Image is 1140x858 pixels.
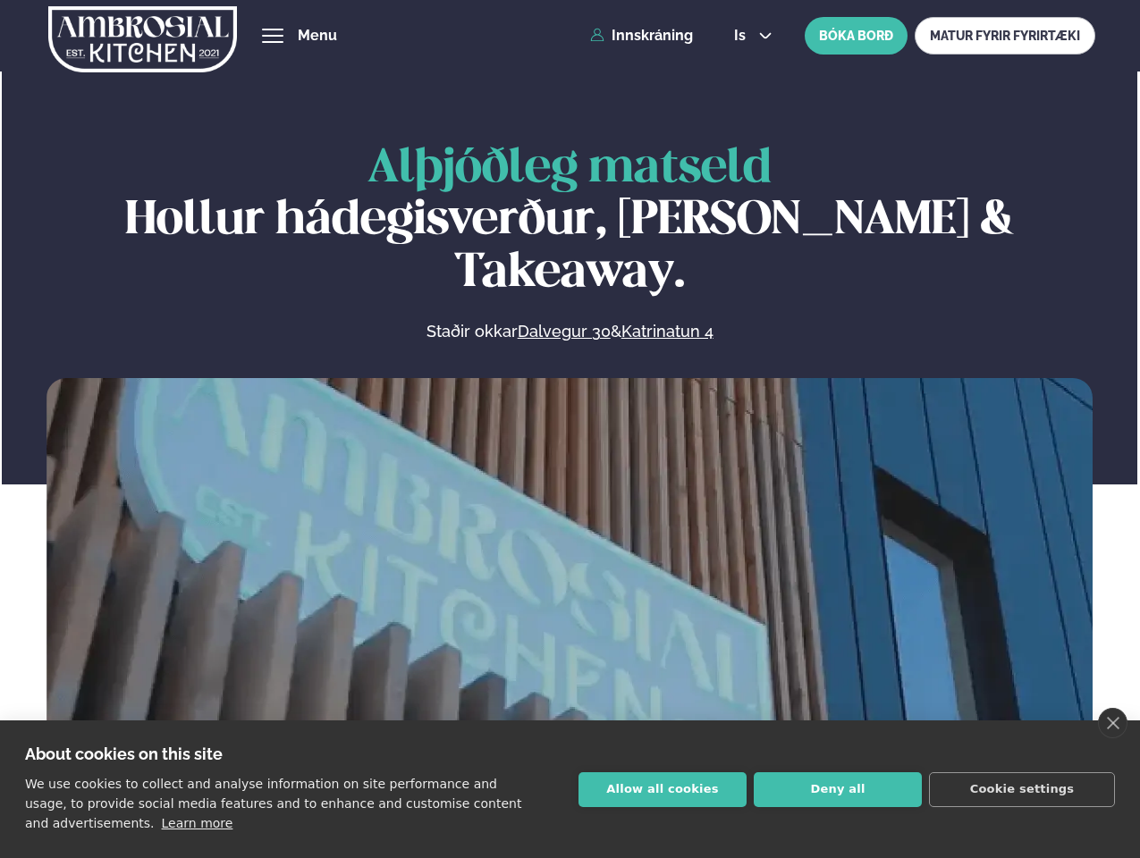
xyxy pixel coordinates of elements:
a: close [1098,708,1127,738]
button: is [720,29,787,43]
a: Learn more [162,816,233,830]
a: Katrinatun 4 [621,321,714,342]
button: Cookie settings [929,772,1115,807]
span: is [734,29,751,43]
button: hamburger [262,25,283,46]
button: Allow all cookies [578,772,747,807]
a: Dalvegur 30 [518,321,611,342]
span: Alþjóðleg matseld [367,147,772,191]
strong: About cookies on this site [25,744,223,763]
h1: Hollur hádegisverður, [PERSON_NAME] & Takeaway. [46,143,1093,299]
p: Staðir okkar & [232,321,908,342]
p: We use cookies to collect and analyse information on site performance and usage, to provide socia... [25,777,521,830]
img: logo [48,3,237,76]
button: BÓKA BORÐ [805,17,908,55]
a: Innskráning [590,28,693,44]
button: Deny all [754,772,922,807]
a: MATUR FYRIR FYRIRTÆKI [915,17,1095,55]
